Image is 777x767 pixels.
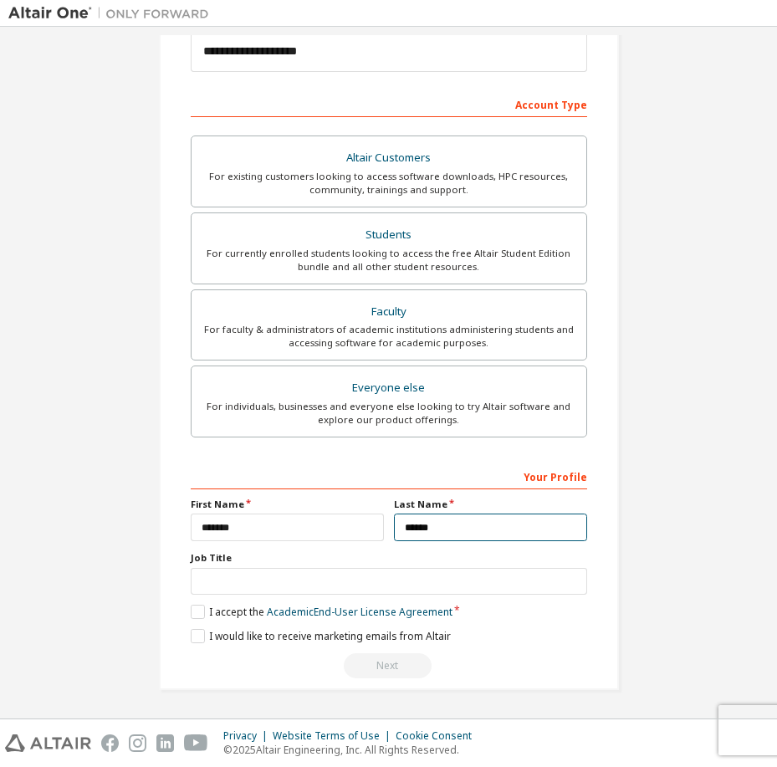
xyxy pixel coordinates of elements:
div: Cookie Consent [396,729,482,743]
img: altair_logo.svg [5,734,91,752]
div: Website Terms of Use [273,729,396,743]
div: Privacy [223,729,273,743]
p: © 2025 Altair Engineering, Inc. All Rights Reserved. [223,743,482,757]
label: I would like to receive marketing emails from Altair [191,629,451,643]
a: Academic End-User License Agreement [267,605,452,619]
div: For currently enrolled students looking to access the free Altair Student Edition bundle and all ... [202,247,576,274]
div: For existing customers looking to access software downloads, HPC resources, community, trainings ... [202,170,576,197]
label: I accept the [191,605,452,619]
div: Account Type [191,90,587,117]
img: facebook.svg [101,734,119,752]
div: Altair Customers [202,146,576,170]
img: linkedin.svg [156,734,174,752]
div: For faculty & administrators of academic institutions administering students and accessing softwa... [202,323,576,350]
img: instagram.svg [129,734,146,752]
div: Your Profile [191,463,587,489]
div: Faculty [202,300,576,324]
img: youtube.svg [184,734,208,752]
label: Last Name [394,498,587,511]
div: Everyone else [202,376,576,400]
img: Altair One [8,5,217,22]
label: First Name [191,498,384,511]
div: Students [202,223,576,247]
div: For individuals, businesses and everyone else looking to try Altair software and explore our prod... [202,400,576,427]
label: Job Title [191,551,587,565]
div: Read and acccept EULA to continue [191,653,587,678]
